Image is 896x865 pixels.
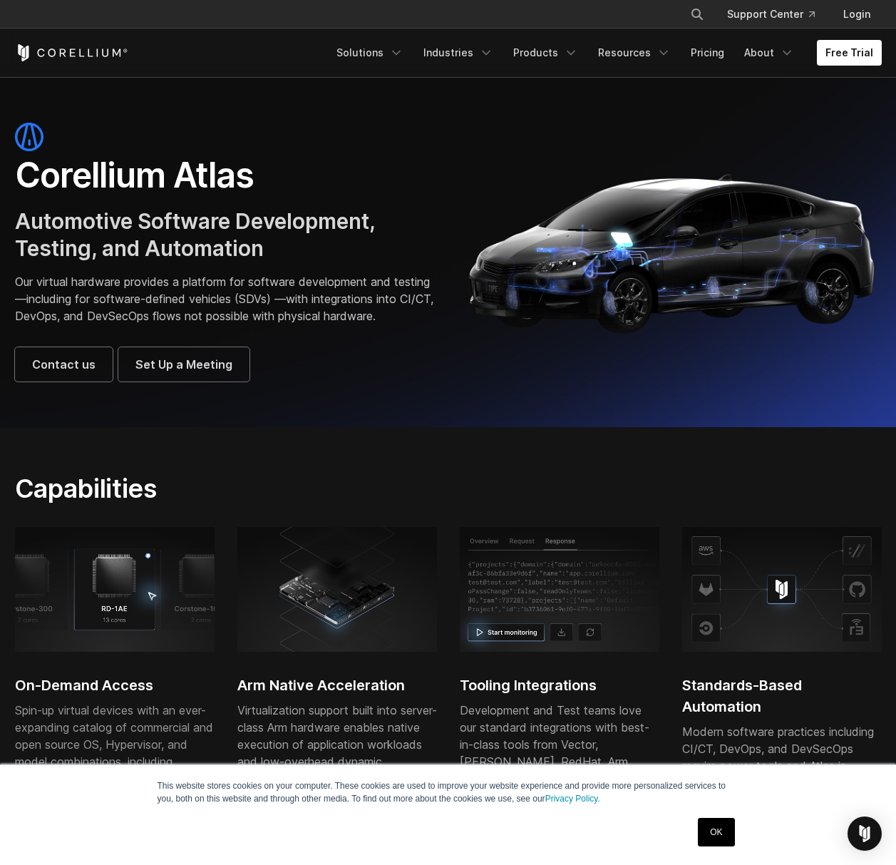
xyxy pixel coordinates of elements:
[15,473,583,504] h2: Capabilities
[15,703,213,803] span: Spin-up virtual devices with an ever-expanding catalog of commercial and open source OS, Hypervis...
[682,527,882,651] img: Corellium platform integrating with AWS, GitHub, and CI tools for secure mobile app testing and D...
[15,347,113,382] a: Contact us
[698,818,734,846] a: OK
[736,40,803,66] a: About
[817,40,882,66] a: Free Trial
[589,40,679,66] a: Resources
[15,527,215,651] img: RD-1AE; 13 cores
[118,347,249,382] a: Set Up a Meeting
[237,702,437,856] div: Virtualization support built into server-class Arm hardware enables native execution of applicati...
[15,273,434,324] p: Our virtual hardware provides a platform for software development and testing—including for softw...
[682,40,733,66] a: Pricing
[684,1,710,27] button: Search
[673,1,882,27] div: Navigation Menu
[460,675,659,696] h2: Tooling Integrations
[158,779,739,805] p: This website stores cookies on your computer. These cookies are used to improve your website expe...
[682,723,882,843] div: Modern software practices including CI/CT, DevOps, and DevSecOps require power tools and Atlas is...
[237,527,437,651] img: server-class Arm hardware; SDV development
[460,702,659,839] div: Development and Test teams love our standard integrations with best-in-class tools from Vector, [...
[545,794,600,804] a: Privacy Policy.
[32,356,96,373] span: Contact us
[15,44,128,61] a: Corellium Home
[832,1,882,27] a: Login
[237,675,437,696] h2: Arm Native Acceleration
[328,40,412,66] a: Solutions
[15,208,375,261] span: Automotive Software Development, Testing, and Automation
[15,675,215,696] h2: On-Demand Access
[848,817,882,851] div: Open Intercom Messenger
[135,356,232,373] span: Set Up a Meeting
[460,527,659,651] img: Response tab, start monitoring; Tooling Integrations
[505,40,587,66] a: Products
[716,1,826,27] a: Support Center
[328,40,882,66] div: Navigation Menu
[15,154,434,197] h1: Corellium Atlas
[15,123,43,151] img: atlas-icon
[415,40,502,66] a: Industries
[682,675,882,717] h2: Standards-Based Automation
[463,163,882,341] img: Corellium_Hero_Atlas_Header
